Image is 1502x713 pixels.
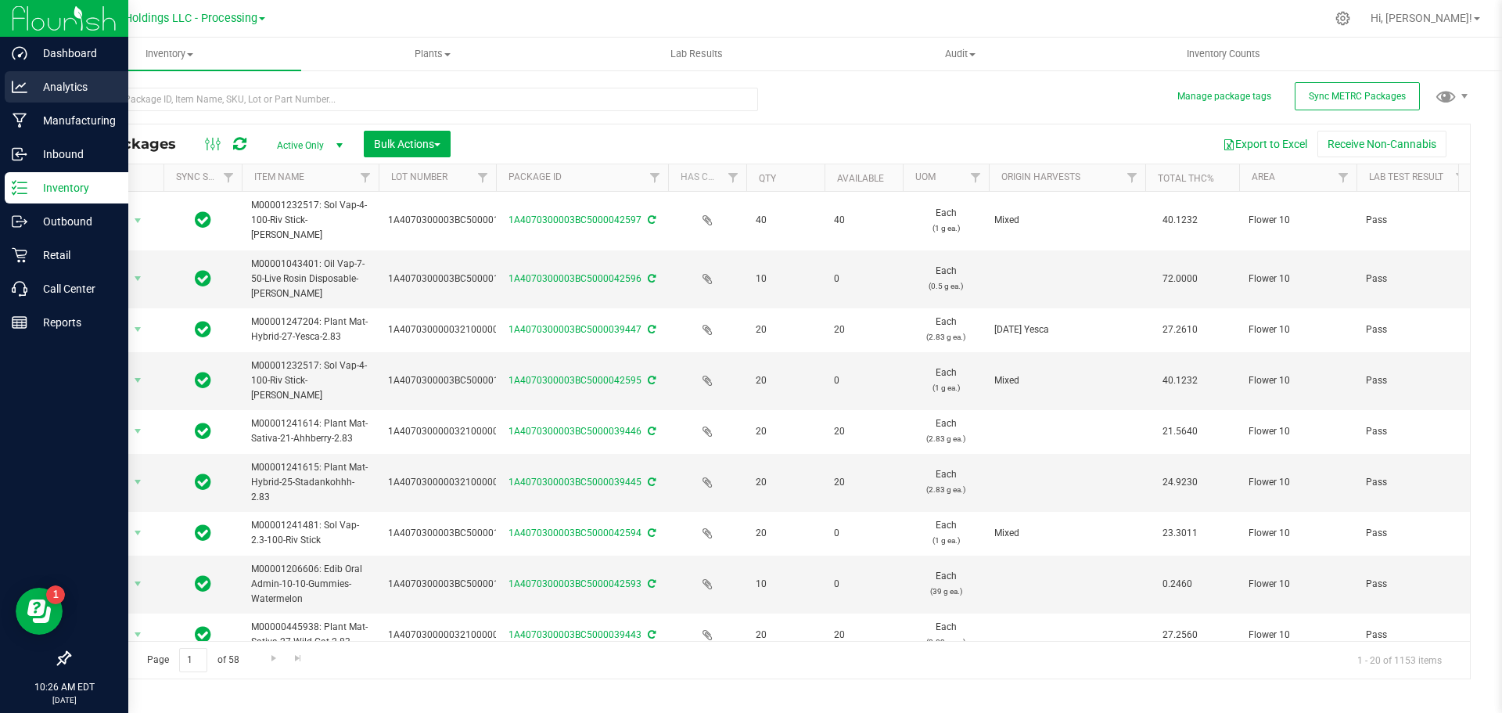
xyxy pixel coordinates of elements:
[251,416,369,446] span: M00001241614: Plant Mat-Sativa-21-Ahhberry-2.83
[195,573,211,595] span: In Sync
[756,272,815,286] span: 10
[54,12,257,25] span: Riviera Creek Holdings LLC - Processing
[912,264,979,293] span: Each
[1366,213,1464,228] span: Pass
[195,369,211,391] span: In Sync
[1249,272,1347,286] span: Flower 10
[195,209,211,231] span: In Sync
[27,178,121,197] p: Inventory
[179,648,207,672] input: 1
[1249,424,1347,439] span: Flower 10
[195,268,211,290] span: In Sync
[1155,624,1206,646] span: 27.2560
[388,272,521,286] span: 1A4070300003BC5000015982
[1177,90,1271,103] button: Manage package tags
[128,573,148,595] span: select
[46,585,65,604] iframe: Resource center unread badge
[1333,11,1353,26] div: Manage settings
[834,577,893,592] span: 0
[176,171,236,182] a: Sync Status
[38,47,301,61] span: Inventory
[364,131,451,157] button: Bulk Actions
[216,164,242,191] a: Filter
[12,113,27,128] inline-svg: Manufacturing
[1155,268,1206,290] span: 72.0000
[1166,47,1281,61] span: Inventory Counts
[912,279,979,293] p: (0.5 g ea.)
[756,424,815,439] span: 20
[1249,577,1347,592] span: Flower 10
[756,526,815,541] span: 20
[1366,322,1464,337] span: Pass
[27,111,121,130] p: Manufacturing
[1092,38,1356,70] a: Inventory Counts
[834,628,893,643] span: 20
[837,173,884,184] a: Available
[195,471,211,493] span: In Sync
[912,518,979,548] span: Each
[645,214,656,225] span: Sync from Compliance System
[1366,628,1464,643] span: Pass
[69,88,758,111] input: Search Package ID, Item Name, SKU, Lot or Part Number...
[645,477,656,488] span: Sync from Compliance System
[1366,373,1464,388] span: Pass
[1119,164,1145,191] a: Filter
[374,138,440,150] span: Bulk Actions
[912,635,979,650] p: (2.83 g ea.)
[262,648,285,669] a: Go to the next page
[759,173,776,184] a: Qty
[251,358,369,404] span: M00001232517: Sol Vap-4-100-Riv Stick-[PERSON_NAME]
[508,324,641,335] a: 1A4070300003BC5000039447
[1366,577,1464,592] span: Pass
[470,164,496,191] a: Filter
[1331,164,1356,191] a: Filter
[16,588,63,635] iframe: Resource center
[195,522,211,544] span: In Sync
[912,206,979,236] span: Each
[834,213,893,228] span: 40
[27,246,121,265] p: Retail
[756,213,815,228] span: 40
[963,164,989,191] a: Filter
[128,420,148,442] span: select
[388,628,520,643] span: 1A4070300000321000000860
[1155,471,1206,494] span: 24.9230
[7,680,121,694] p: 10:26 AM EDT
[756,373,815,388] span: 20
[12,146,27,162] inline-svg: Inbound
[912,467,979,497] span: Each
[1249,373,1347,388] span: Flower 10
[508,171,562,182] a: Package ID
[1317,131,1446,157] button: Receive Non-Cannabis
[994,322,1141,337] div: Value 1: 2025-06-02 Yesca
[1345,648,1454,672] span: 1 - 20 of 1153 items
[12,247,27,263] inline-svg: Retail
[1249,213,1347,228] span: Flower 10
[756,577,815,592] span: 10
[912,221,979,236] p: (1 g ea.)
[565,38,828,70] a: Lab Results
[301,38,565,70] a: Plants
[912,416,979,446] span: Each
[27,44,121,63] p: Dashboard
[1366,272,1464,286] span: Pass
[1366,475,1464,490] span: Pass
[27,212,121,231] p: Outbound
[287,648,310,669] a: Go to the last page
[302,47,564,61] span: Plants
[756,475,815,490] span: 20
[388,322,520,337] span: 1A4070300000321000000923
[251,620,369,650] span: M00000445938: Plant Mat-Sativa-27-Wild Cat-2.83
[1366,526,1464,541] span: Pass
[645,324,656,335] span: Sync from Compliance System
[994,526,1141,541] div: Value 1: Mixed
[12,45,27,61] inline-svg: Dashboard
[27,279,121,298] p: Call Center
[388,424,520,439] span: 1A4070300000321000000920
[195,420,211,442] span: In Sync
[912,569,979,599] span: Each
[388,526,521,541] span: 1A4070300003BC5000015315
[508,477,641,488] a: 1A4070300003BC5000039445
[251,460,369,506] span: M00001241615: Plant Mat-Hybrid-25-Stadankohhh-2.83
[834,424,893,439] span: 20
